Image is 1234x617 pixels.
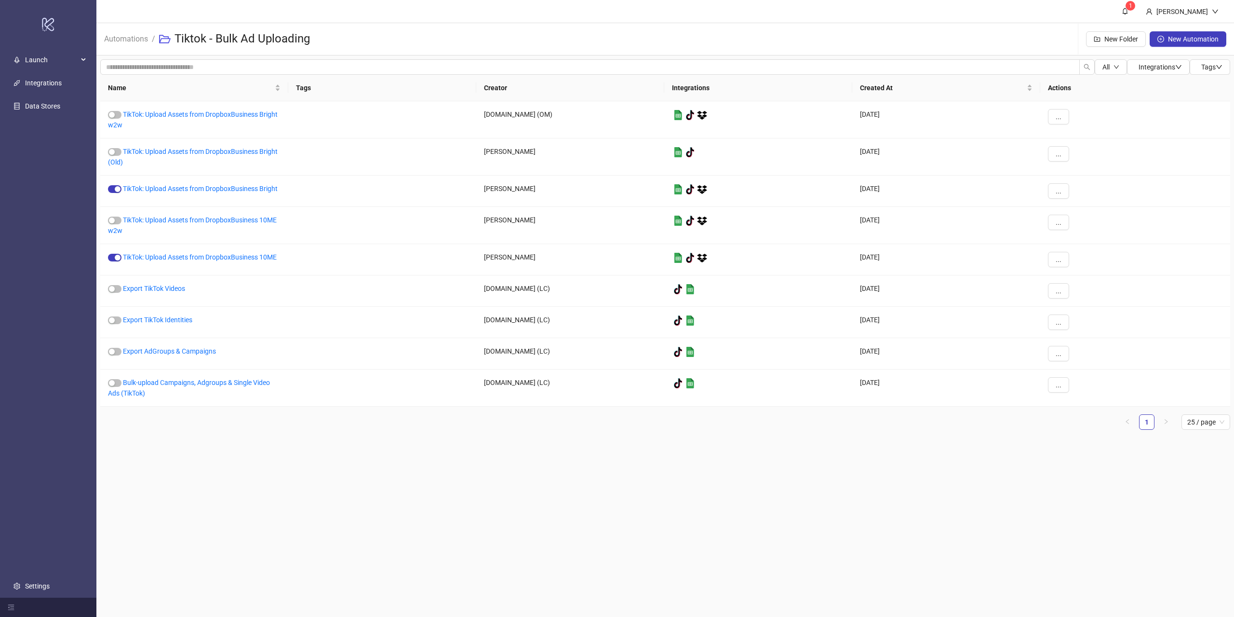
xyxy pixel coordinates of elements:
sup: 1 [1126,1,1135,11]
span: Integrations [1139,63,1182,71]
span: down [1113,64,1119,70]
button: Alldown [1095,59,1127,75]
span: ... [1056,113,1061,121]
span: search [1084,64,1090,70]
div: [PERSON_NAME] [476,176,664,207]
a: Export TikTok Videos [123,285,185,292]
button: ... [1048,252,1069,267]
button: ... [1048,183,1069,199]
div: Page Size [1181,414,1230,430]
a: TikTok: Upload Assets from DropboxBusiness 10ME [123,253,277,261]
span: New Folder [1104,35,1138,43]
a: Bulk-upload Campaigns, Adgroups & Single Video Ads (TikTok) [108,379,270,397]
th: Actions [1040,75,1230,101]
button: ... [1048,346,1069,361]
span: folder-add [1094,36,1100,42]
th: Tags [288,75,476,101]
button: ... [1048,215,1069,230]
span: plus-circle [1157,36,1164,42]
span: ... [1056,381,1061,389]
span: Created At [860,82,1025,93]
button: Tagsdown [1190,59,1230,75]
span: 1 [1129,2,1132,9]
span: All [1102,63,1110,71]
span: ... [1056,150,1061,158]
a: TikTok: Upload Assets from DropboxBusiness Bright w2w [108,110,278,129]
li: Previous Page [1120,414,1135,430]
th: Creator [476,75,664,101]
span: down [1175,64,1182,70]
button: New Folder [1086,31,1146,47]
a: Settings [25,582,50,590]
span: down [1216,64,1222,70]
div: [DOMAIN_NAME] (LC) [476,370,664,407]
div: [DATE] [852,338,1040,370]
button: ... [1048,283,1069,299]
a: Export TikTok Identities [123,316,192,324]
li: 1 [1139,414,1154,430]
button: right [1158,414,1174,430]
a: TikTok: Upload Assets from DropboxBusiness 10ME w2w [108,216,277,234]
li: / [152,24,155,55]
th: Created At [852,75,1040,101]
div: [DATE] [852,176,1040,207]
span: right [1163,419,1169,425]
div: [DATE] [852,207,1040,244]
span: left [1125,419,1130,425]
button: ... [1048,109,1069,124]
a: TikTok: Upload Assets from DropboxBusiness Bright [123,185,278,192]
a: Automations [102,33,150,43]
span: menu-fold [8,604,14,611]
span: Name [108,82,273,93]
div: [DOMAIN_NAME] (LC) [476,338,664,370]
span: down [1212,8,1219,15]
span: user [1146,8,1153,15]
th: Integrations [664,75,852,101]
div: [DATE] [852,370,1040,407]
span: Launch [25,50,78,69]
span: ... [1056,219,1061,226]
span: ... [1056,350,1061,357]
span: New Automation [1168,35,1219,43]
a: Integrations [25,79,62,87]
h3: Tiktok - Bulk Ad Uploading [174,31,310,47]
a: Data Stores [25,102,60,110]
span: ... [1056,256,1061,263]
span: rocket [13,56,20,63]
div: [DATE] [852,307,1040,338]
div: [DATE] [852,275,1040,307]
span: ... [1056,287,1061,295]
li: Next Page [1158,414,1174,430]
button: ... [1048,315,1069,330]
div: [DATE] [852,244,1040,275]
span: 25 / page [1187,415,1224,429]
span: folder-open [159,33,171,45]
a: TikTok: Upload Assets from DropboxBusiness Bright (Old) [108,148,278,166]
span: ... [1056,318,1061,326]
button: ... [1048,146,1069,162]
button: ... [1048,377,1069,393]
span: bell [1122,8,1128,14]
a: Export AdGroups & Campaigns [123,347,216,355]
span: ... [1056,187,1061,195]
div: [PERSON_NAME] [476,138,664,176]
div: [PERSON_NAME] [476,244,664,275]
button: Integrationsdown [1127,59,1190,75]
div: [DOMAIN_NAME] (OM) [476,101,664,138]
div: [DATE] [852,138,1040,176]
th: Name [100,75,288,101]
button: New Automation [1150,31,1226,47]
span: Tags [1201,63,1222,71]
div: [DOMAIN_NAME] (LC) [476,307,664,338]
a: 1 [1140,415,1154,429]
button: left [1120,414,1135,430]
div: [PERSON_NAME] [476,207,664,244]
div: [PERSON_NAME] [1153,6,1212,17]
div: [DATE] [852,101,1040,138]
div: [DOMAIN_NAME] (LC) [476,275,664,307]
